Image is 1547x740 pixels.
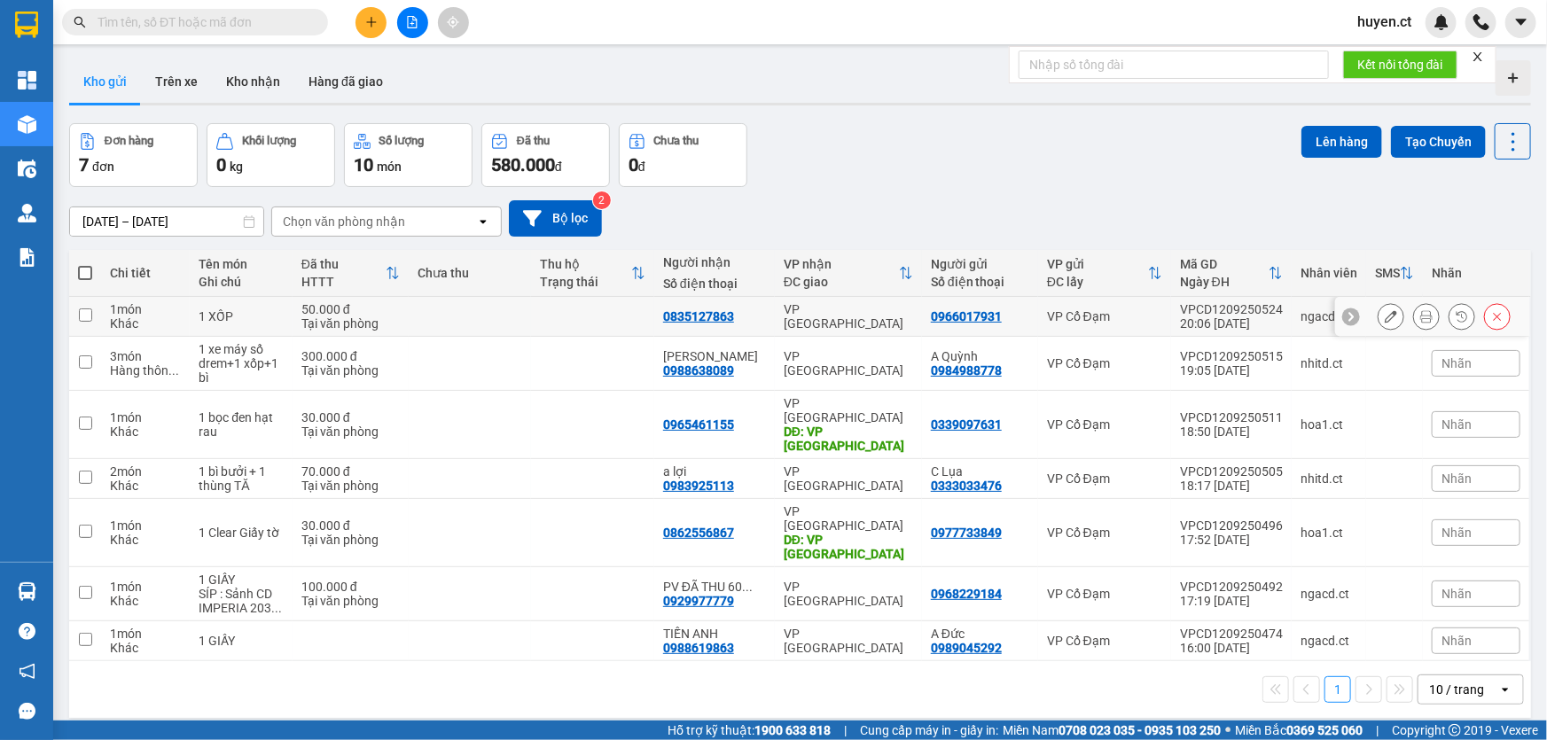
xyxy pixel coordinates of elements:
div: 0333033476 [931,479,1002,493]
div: SÍP : Sảnh CD IMPERIA 203 NGUYỄN HUY TƯỞNG - THANH XUÂN TRUNG HN - ĐÃ THU 40K+60K PHÍ BÓC SHIP [199,587,284,615]
div: Mã GD [1180,257,1269,271]
sup: 2 [593,191,611,209]
div: Chọn văn phòng nhận [283,213,405,230]
span: ... [742,580,753,594]
button: Kết nối tổng đài [1343,51,1457,79]
button: Số lượng10món [344,123,473,187]
div: 1 GIẤY [199,573,284,587]
li: Hotline: 1900252555 [166,66,741,88]
div: hoa1.ct [1301,526,1357,540]
div: VP [GEOGRAPHIC_DATA] [784,302,913,331]
div: Chi tiết [110,266,181,280]
div: Thu hộ [540,257,631,271]
span: Kết nối tổng đài [1357,55,1443,74]
span: 7 [79,154,89,175]
button: Khối lượng0kg [207,123,335,187]
button: Đơn hàng7đơn [69,123,198,187]
div: Số điện thoại [663,277,766,291]
button: Bộ lọc [509,200,602,237]
div: Trạng thái [540,275,631,289]
li: Cổ Đạm, xã [GEOGRAPHIC_DATA], [GEOGRAPHIC_DATA] [166,43,741,66]
div: a lợi [663,464,766,479]
div: nhitd.ct [1301,471,1357,486]
div: Người gửi [931,257,1029,271]
span: 0 [216,154,226,175]
div: Khác [110,316,181,331]
button: Kho nhận [212,60,294,103]
div: VP [GEOGRAPHIC_DATA] [784,349,913,378]
th: Toggle SortBy [531,250,654,297]
span: kg [230,160,243,174]
div: 1 bì bưởi + 1 thùng TĂ [199,464,284,493]
img: warehouse-icon [18,115,36,134]
div: 0977733849 [931,526,1002,540]
div: 70.000 đ [301,464,400,479]
div: 0835127863 [663,309,734,323]
div: 30.000 đ [301,410,400,425]
div: 17:52 [DATE] [1180,533,1283,547]
button: Trên xe [141,60,212,103]
div: 1 bọc đen hạt rau [199,410,284,439]
svg: open [476,214,490,229]
div: VP Cổ Đạm [1047,587,1162,601]
span: đơn [92,160,114,174]
span: huyen.ct [1343,11,1426,33]
div: A Quỳnh [931,349,1029,363]
div: Hàng thông thường [110,363,181,378]
div: Đơn hàng [105,135,153,147]
button: file-add [397,7,428,38]
div: Sửa đơn hàng [1378,303,1404,330]
div: 1 món [110,518,181,533]
div: Tại văn phòng [301,363,400,378]
span: | [844,721,847,740]
div: Chưa thu [418,266,523,280]
div: Tên món [199,257,284,271]
span: Cung cấp máy in - giấy in: [860,721,998,740]
span: plus [365,16,378,28]
button: aim [438,7,469,38]
strong: 1900 633 818 [754,723,831,737]
div: 300.000 đ [301,349,400,363]
th: Toggle SortBy [1171,250,1292,297]
div: 1 xe máy số drem+1 xốp+1 bì [199,342,284,385]
strong: 0708 023 035 - 0935 103 250 [1059,723,1221,737]
div: VPCD1209250524 [1180,302,1283,316]
div: Khác [110,641,181,655]
div: ĐC giao [784,275,899,289]
th: Toggle SortBy [1366,250,1423,297]
span: món [377,160,402,174]
span: Miền Nam [1003,721,1221,740]
span: message [19,703,35,720]
span: 10 [354,154,373,175]
div: VP [GEOGRAPHIC_DATA] [784,464,913,493]
div: Số lượng [379,135,425,147]
span: ... [168,363,179,378]
th: Toggle SortBy [775,250,922,297]
div: 0988638089 [663,363,734,378]
span: 580.000 [491,154,555,175]
div: Số điện thoại [931,275,1029,289]
div: ngacd.ct [1301,634,1357,648]
img: solution-icon [18,248,36,267]
svg: open [1498,682,1512,697]
span: ... [271,601,282,615]
div: 50.000 đ [301,302,400,316]
img: logo.jpg [22,22,111,111]
div: 0988619863 [663,641,734,655]
div: 30.000 đ [301,518,400,533]
img: icon-new-feature [1434,14,1449,30]
button: Lên hàng [1301,126,1382,158]
span: Nhãn [1442,634,1472,648]
div: 0862556867 [663,526,734,540]
span: aim [447,16,459,28]
div: VP Cổ Đạm [1047,417,1162,432]
div: VPCD1209250474 [1180,627,1283,641]
div: PV ĐÃ THU 60K PHÍ SÍP - [663,580,766,594]
div: Khác [110,479,181,493]
div: HTTT [301,275,386,289]
div: 1 món [110,410,181,425]
div: Khối lượng [242,135,296,147]
div: VPCD1209250492 [1180,580,1283,594]
img: warehouse-icon [18,160,36,178]
span: Nhãn [1442,587,1472,601]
